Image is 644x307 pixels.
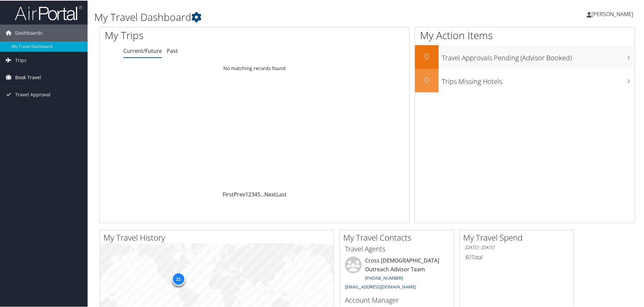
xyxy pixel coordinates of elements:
h2: My Travel History [103,231,333,243]
a: [PHONE_NUMBER] [365,274,403,280]
a: [PERSON_NAME] [587,3,640,24]
h3: Account Manager [345,295,449,304]
a: First [223,190,234,197]
h1: My Trips [105,28,275,42]
a: Next [264,190,276,197]
a: Prev [234,190,245,197]
h3: Travel Agents [345,244,449,253]
a: 5 [257,190,260,197]
h2: My Travel Contacts [343,231,454,243]
span: $0 [465,253,471,260]
a: Last [276,190,287,197]
a: 0Travel Approvals Pending (Advisor Booked) [415,44,635,68]
a: Current/Future [123,47,162,54]
span: Travel Approval [15,86,51,102]
h2: 0 [415,73,439,85]
h2: My Travel Spend [463,231,574,243]
span: [PERSON_NAME] [591,10,633,17]
span: Dashboards [15,24,42,41]
div: 21 [172,271,185,285]
span: … [260,190,264,197]
span: Book Travel [15,68,41,85]
h6: [DATE] - [DATE] [465,244,569,250]
h3: Trips Missing Hotels [442,73,635,86]
h1: My Travel Dashboard [94,9,458,24]
a: 2 [248,190,251,197]
td: No matching records found [100,62,409,74]
h6: Total [465,253,569,260]
a: 1 [245,190,248,197]
h2: 0 [415,50,439,61]
a: 0Trips Missing Hotels [415,68,635,92]
a: Past [167,47,178,54]
a: [EMAIL_ADDRESS][DOMAIN_NAME] [345,283,416,289]
h3: Travel Approvals Pending (Advisor Booked) [442,49,635,62]
a: 4 [254,190,257,197]
img: airportal-logo.png [15,4,82,20]
li: Cross [DEMOGRAPHIC_DATA] Outreach Advisor Team [342,256,452,292]
span: Trips [15,51,27,68]
h1: My Action Items [415,28,635,42]
a: 3 [251,190,254,197]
